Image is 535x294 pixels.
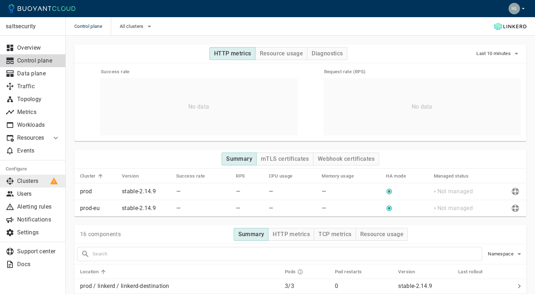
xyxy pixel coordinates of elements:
[437,205,473,212] p: Not managed
[17,121,60,129] p: Workloads
[176,173,214,179] span: Success rate
[93,249,482,259] input: Search
[17,190,60,198] p: Users
[17,44,60,51] p: Overview
[285,269,312,275] span: Pods
[335,269,371,275] span: Pod restarts
[17,83,60,90] p: Traffic
[509,3,520,14] img: Elran Regev
[458,269,492,275] span: Last rollout
[322,173,363,179] span: Memory usage
[122,205,156,212] p: stable-2.14.9
[256,153,313,165] button: mTLS certificates
[17,248,60,255] p: Support center
[322,188,380,195] p: —
[360,231,404,238] h4: Resource usage
[122,188,156,195] p: stable-2.14.9
[236,173,245,179] h5: RPS
[476,48,521,59] button: Last 10 minutes
[80,173,105,179] span: Cluster
[101,69,298,75] h5: Success rate
[80,283,279,290] p: prod / linkerd / linkerd-destination
[74,17,111,36] span: Control plane
[238,231,264,238] h4: Summary
[297,269,303,275] svg: Running pods in current release / Expected pods
[335,269,362,275] h5: Pod restarts
[434,173,478,179] span: Managed status
[356,228,408,241] button: Resource usage
[322,205,380,212] p: —
[437,188,473,195] p: Not managed
[318,231,351,238] h4: TCP metrics
[260,50,303,57] h4: Resource usage
[17,70,60,77] p: Data plane
[188,103,209,110] p: No data
[510,188,521,194] span: Send diagnostics to Buoyant
[313,153,379,165] button: Webhook certificates
[176,205,231,212] p: —
[335,283,393,290] p: 0
[398,269,424,275] span: Version
[176,188,231,195] p: —
[176,173,205,179] h5: Success rate
[269,173,302,179] span: CPU usage
[269,205,316,212] p: —
[285,269,296,275] h5: Pods
[398,269,415,275] h5: Version
[434,173,469,179] h5: Managed status
[312,50,343,57] h4: Diagnostics
[268,228,314,241] button: HTTP metrics
[17,261,60,268] p: Docs
[458,269,483,275] h5: Last rollout
[6,166,60,172] h5: Configure
[17,216,60,223] p: Notifications
[255,47,308,60] button: Resource usage
[6,23,60,30] p: saltsecurity
[17,57,60,64] p: Control plane
[209,47,256,60] button: HTTP metrics
[261,155,309,163] h4: mTLS certificates
[314,228,356,241] button: TCP metrics
[236,173,254,179] span: RPS
[80,205,116,212] p: prod-eu
[120,21,154,32] button: All clusters
[386,173,415,179] span: HA mode
[318,155,375,163] h4: Webhook certificates
[122,173,148,179] span: Version
[324,69,521,75] h5: Request rate (RPS)
[234,228,269,241] button: Summary
[398,283,432,289] p: stable-2.14.9
[80,188,116,195] p: prod
[17,109,60,116] p: Metrics
[269,173,293,179] h5: CPU usage
[386,173,406,179] h5: HA mode
[122,173,139,179] h5: Version
[412,103,432,110] p: No data
[322,173,354,179] h5: Memory usage
[120,24,145,29] span: All clusters
[488,251,515,257] span: Namespace
[236,188,263,195] p: —
[226,155,252,163] h4: Summary
[17,96,60,103] p: Topology
[17,229,60,236] p: Settings
[285,283,329,290] p: 3 / 3
[222,153,257,165] button: Summary
[214,50,251,57] h4: HTTP metrics
[273,231,310,238] h4: HTTP metrics
[488,249,524,259] button: Namespace
[80,269,108,275] span: Location
[236,205,263,212] p: —
[80,269,99,275] h5: Location
[80,173,96,179] h5: Cluster
[476,51,512,56] span: Last 10 minutes
[80,231,121,238] p: 16 components
[17,134,46,141] p: Resources
[17,147,60,154] p: Events
[510,205,521,211] span: Send diagnostics to Buoyant
[269,188,316,195] p: —
[307,47,347,60] button: Diagnostics
[17,178,60,185] p: Clusters
[17,203,60,210] p: Alerting rules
